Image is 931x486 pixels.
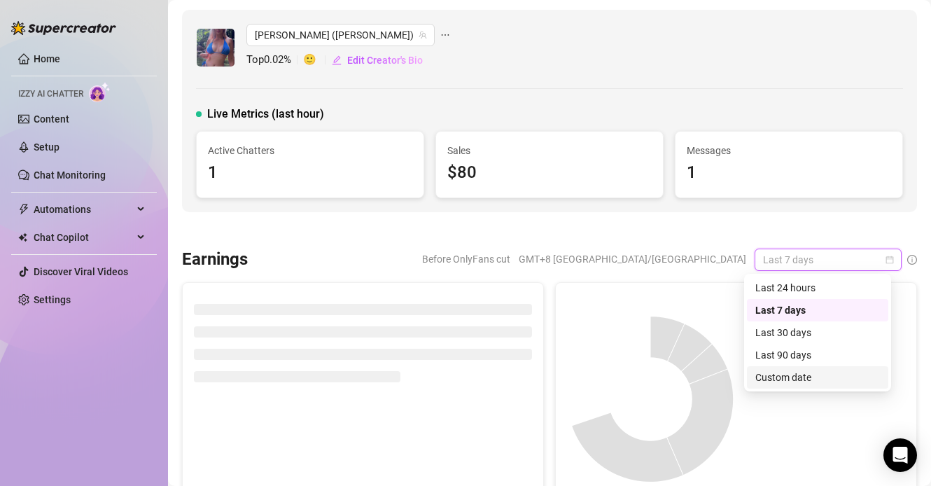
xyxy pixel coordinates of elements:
span: Automations [34,198,133,221]
span: Before OnlyFans cut [422,249,510,270]
div: Last 90 days [747,344,888,366]
button: Edit Creator's Bio [331,49,423,71]
span: Live Metrics (last hour) [207,106,324,123]
a: Setup [34,141,59,153]
div: Last 30 days [755,325,880,340]
span: Edit Creator's Bio [347,55,423,66]
img: logo-BBDzfeDw.svg [11,21,116,35]
a: Chat Monitoring [34,169,106,181]
span: thunderbolt [18,204,29,215]
div: 1 [687,160,891,186]
span: 🙂 [303,52,331,69]
span: Active Chatters [208,143,412,158]
div: Last 7 days [755,303,880,318]
span: calendar [885,256,894,264]
div: Last 24 hours [755,280,880,296]
span: Chat Copilot [34,226,133,249]
a: Settings [34,294,71,305]
span: Top 0.02 % [246,52,303,69]
span: Jaylie (jaylietori) [255,25,426,46]
span: info-circle [907,255,917,265]
div: $80 [447,160,652,186]
div: Last 90 days [755,347,880,363]
div: Open Intercom Messenger [883,438,917,472]
span: Messages [687,143,891,158]
img: Chat Copilot [18,232,27,242]
div: Last 7 days [747,299,888,321]
div: Last 24 hours [747,277,888,299]
div: Custom date [747,366,888,389]
a: Discover Viral Videos [34,266,128,277]
div: Last 30 days [747,321,888,344]
span: Last 7 days [763,249,893,270]
span: edit [332,55,342,65]
div: Custom date [755,370,880,385]
span: GMT+8 [GEOGRAPHIC_DATA]/[GEOGRAPHIC_DATA] [519,249,746,270]
div: 1 [208,160,412,186]
span: Sales [447,143,652,158]
img: AI Chatter [89,82,111,102]
a: Content [34,113,69,125]
span: ellipsis [440,24,450,46]
span: team [419,31,427,39]
a: Home [34,53,60,64]
img: Jaylie [197,29,234,67]
h3: Earnings [182,249,248,271]
span: Izzy AI Chatter [18,88,83,101]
